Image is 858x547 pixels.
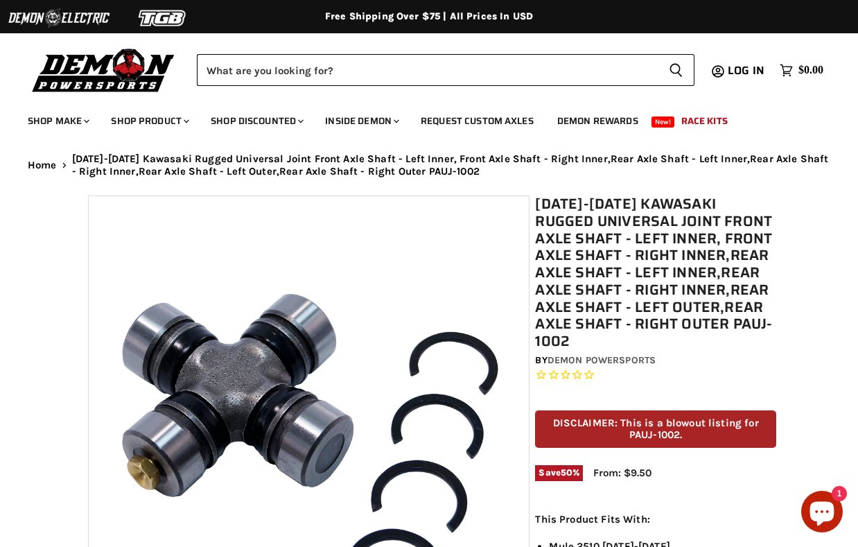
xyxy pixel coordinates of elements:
img: Demon Electric Logo 2 [7,5,111,31]
span: New! [651,116,675,128]
img: Demon Powersports [28,45,180,94]
img: TGB Logo 2 [111,5,215,31]
input: Search [197,54,658,86]
span: Log in [728,62,764,79]
span: [DATE]-[DATE] Kawasaki Rugged Universal Joint Front Axle Shaft - Left Inner, Front Axle Shaft - R... [72,153,830,177]
span: Rated 0.0 out of 5 stars 0 reviews [535,368,776,383]
a: Race Kits [671,107,738,135]
a: Shop Product [100,107,198,135]
a: Shop Discounted [200,107,312,135]
p: This Product Fits With: [535,511,776,528]
a: Demon Rewards [547,107,649,135]
a: Demon Powersports [548,354,656,366]
span: 50 [561,467,572,478]
ul: Main menu [17,101,820,135]
a: Inside Demon [315,107,408,135]
a: $0.00 [773,60,830,80]
a: Request Custom Axles [410,107,544,135]
p: DISCLAIMER: This is a blowout listing for PAUJ-1002. [535,410,776,449]
div: by [535,353,776,368]
a: Shop Make [17,107,98,135]
inbox-online-store-chat: Shopify online store chat [797,491,847,536]
span: $0.00 [798,64,823,77]
form: Product [197,54,694,86]
span: Save % [535,465,583,480]
button: Search [658,54,694,86]
a: Home [28,159,57,171]
a: Log in [721,64,773,77]
h1: [DATE]-[DATE] Kawasaki Rugged Universal Joint Front Axle Shaft - Left Inner, Front Axle Shaft - R... [535,196,776,350]
span: From: $9.50 [593,467,651,479]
